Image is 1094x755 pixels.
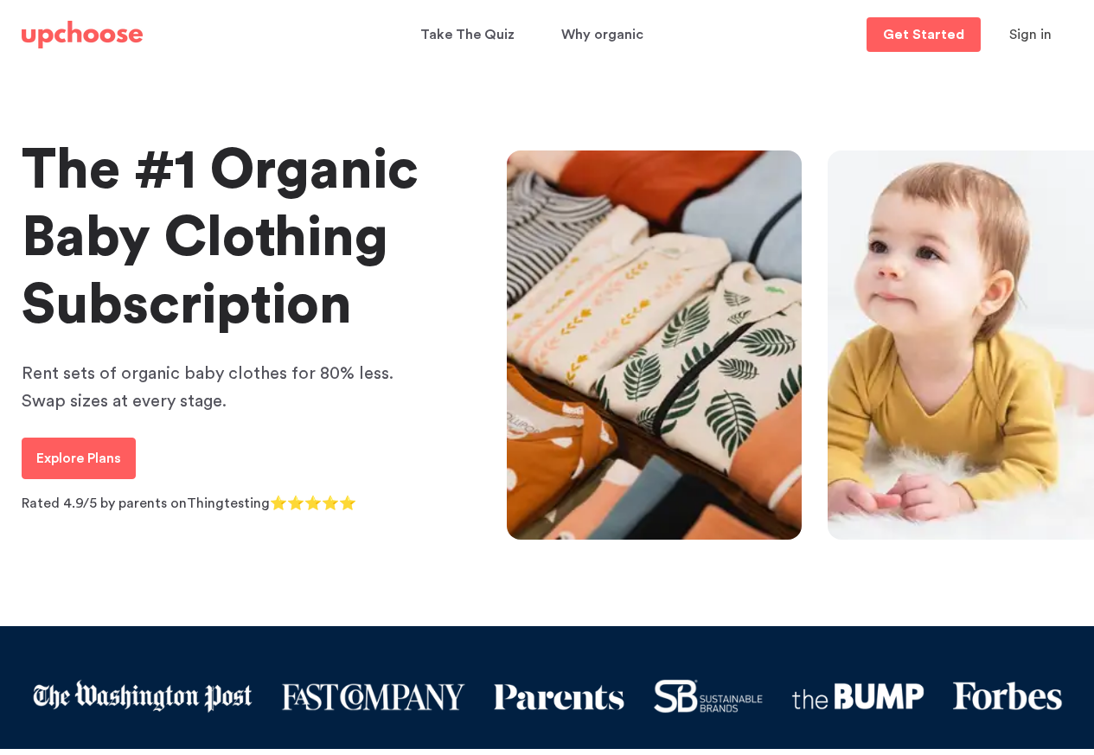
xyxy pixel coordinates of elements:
[561,18,649,52] a: Why organic
[31,679,253,713] img: Washington post logo
[420,21,515,48] p: Take The Quiz
[493,681,626,712] img: Parents logo
[883,28,964,42] p: Get Started
[952,681,1063,713] img: Forbes logo
[22,17,143,53] a: UpChoose
[22,496,187,510] span: Rated 4.9/5 by parents on
[867,17,981,52] a: Get Started
[22,360,437,415] p: Rent sets of organic baby clothes for 80% less. Swap sizes at every stage.
[1009,28,1052,42] span: Sign in
[561,18,643,52] span: Why organic
[187,496,270,510] a: Thingtesting
[988,17,1073,52] button: Sign in
[507,150,803,540] img: Gorgeous organic baby clothes with intricate prints and designs, neatly folded on a table
[22,21,143,48] img: UpChoose
[420,18,520,52] a: Take The Quiz
[791,682,924,710] img: the Bump logo
[270,496,356,510] span: ⭐⭐⭐⭐⭐
[22,438,136,479] a: Explore Plans
[280,681,464,712] img: logo fast company
[22,143,419,333] span: The #1 Organic Baby Clothing Subscription
[36,448,121,469] p: Explore Plans
[653,679,764,713] img: Sustainable brands logo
